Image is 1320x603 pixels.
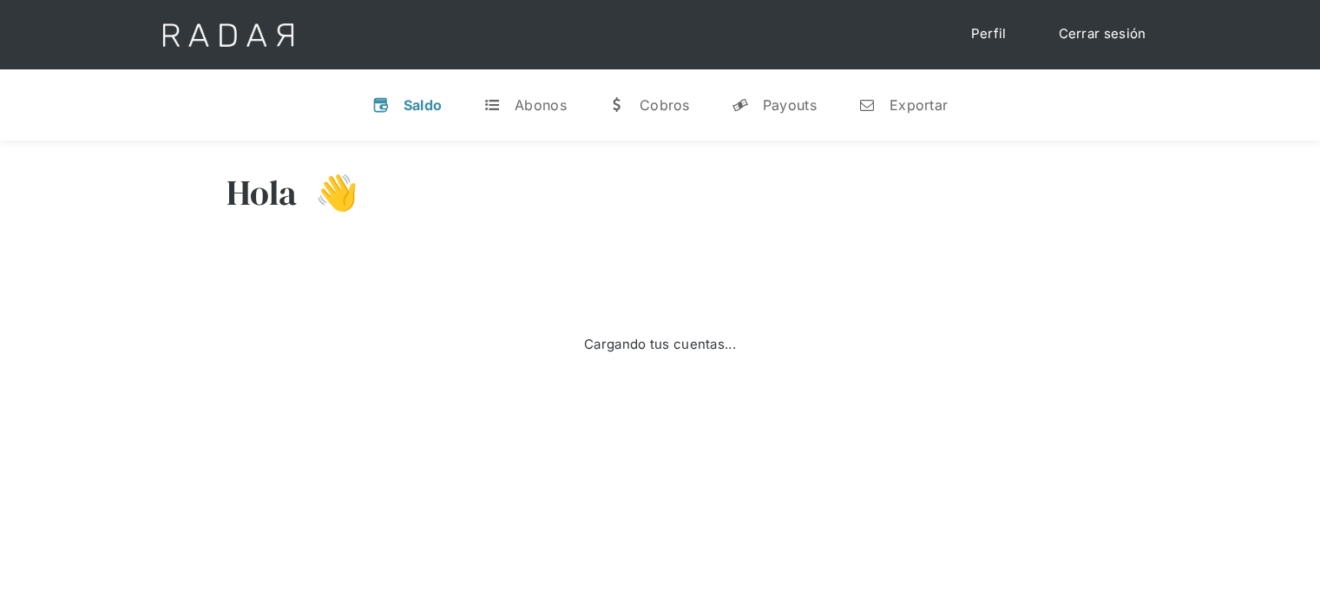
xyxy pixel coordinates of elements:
div: Abonos [515,96,567,114]
div: v [372,96,390,114]
h3: Hola [227,171,298,214]
div: Payouts [763,96,817,114]
h3: 👋 [298,171,358,214]
div: n [858,96,876,114]
div: t [483,96,501,114]
div: w [608,96,626,114]
a: Cerrar sesión [1041,17,1164,51]
div: Cargando tus cuentas... [584,335,736,355]
div: Cobros [640,96,690,114]
a: Perfil [954,17,1024,51]
div: Saldo [404,96,443,114]
div: Exportar [890,96,948,114]
div: y [732,96,749,114]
